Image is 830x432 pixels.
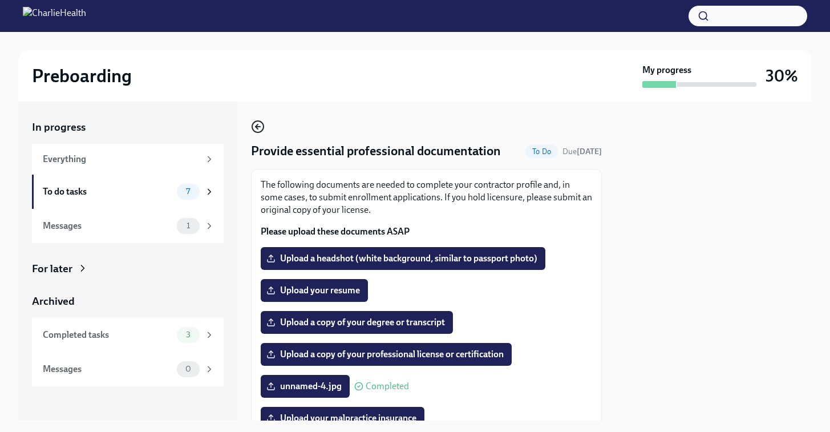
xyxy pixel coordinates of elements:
[23,7,86,25] img: CharlieHealth
[269,285,360,296] span: Upload your resume
[269,381,342,392] span: unnamed-4.jpg
[269,349,504,360] span: Upload a copy of your professional license or certification
[261,311,453,334] label: Upload a copy of your degree or transcript
[32,175,224,209] a: To do tasks7
[43,220,172,232] div: Messages
[251,143,501,160] h4: Provide essential professional documentation
[269,253,537,264] span: Upload a headshot (white background, similar to passport photo)
[179,365,198,373] span: 0
[43,153,200,165] div: Everything
[261,407,424,430] label: Upload your malpractice insurance
[179,187,197,196] span: 7
[261,247,545,270] label: Upload a headshot (white background, similar to passport photo)
[32,64,132,87] h2: Preboarding
[577,147,602,156] strong: [DATE]
[32,144,224,175] a: Everything
[261,343,512,366] label: Upload a copy of your professional license or certification
[32,120,224,135] a: In progress
[766,66,798,86] h3: 30%
[562,146,602,157] span: September 2nd, 2025 09:00
[261,279,368,302] label: Upload your resume
[32,209,224,243] a: Messages1
[642,64,691,76] strong: My progress
[180,221,197,230] span: 1
[562,147,602,156] span: Due
[43,185,172,198] div: To do tasks
[32,294,224,309] a: Archived
[269,413,416,424] span: Upload your malpractice insurance
[269,317,445,328] span: Upload a copy of your degree or transcript
[43,363,172,376] div: Messages
[261,226,410,237] strong: Please upload these documents ASAP
[32,352,224,386] a: Messages0
[179,330,197,339] span: 3
[366,382,409,391] span: Completed
[32,318,224,352] a: Completed tasks3
[261,375,350,398] label: unnamed-4.jpg
[43,329,172,341] div: Completed tasks
[32,261,224,276] a: For later
[32,261,72,276] div: For later
[525,147,558,156] span: To Do
[261,179,592,216] p: The following documents are needed to complete your contractor profile and, in some cases, to sub...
